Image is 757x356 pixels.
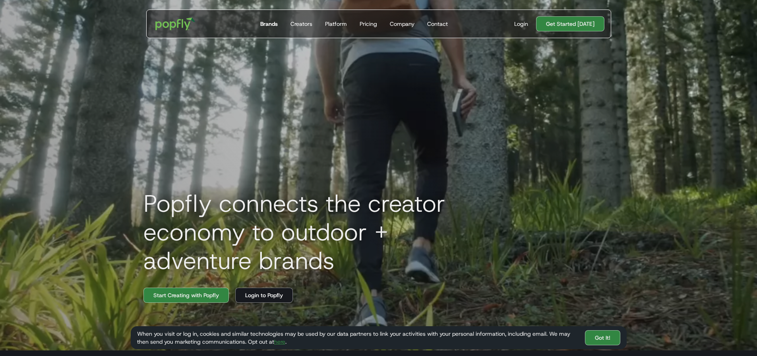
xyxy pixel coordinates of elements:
[514,20,528,28] div: Login
[235,288,293,303] a: Login to Popfly
[356,10,380,38] a: Pricing
[137,330,579,346] div: When you visit or log in, cookies and similar technologies may be used by our data partners to li...
[536,16,604,31] a: Get Started [DATE]
[260,20,278,28] div: Brands
[511,20,531,28] a: Login
[424,10,451,38] a: Contact
[325,20,347,28] div: Platform
[137,189,495,275] h1: Popfly connects the creator economy to outdoor + adventure brands
[257,10,281,38] a: Brands
[150,12,201,36] a: home
[143,288,229,303] a: Start Creating with Popfly
[585,330,620,345] a: Got It!
[290,20,312,28] div: Creators
[287,10,316,38] a: Creators
[274,338,285,345] a: here
[387,10,418,38] a: Company
[427,20,448,28] div: Contact
[390,20,414,28] div: Company
[360,20,377,28] div: Pricing
[322,10,350,38] a: Platform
